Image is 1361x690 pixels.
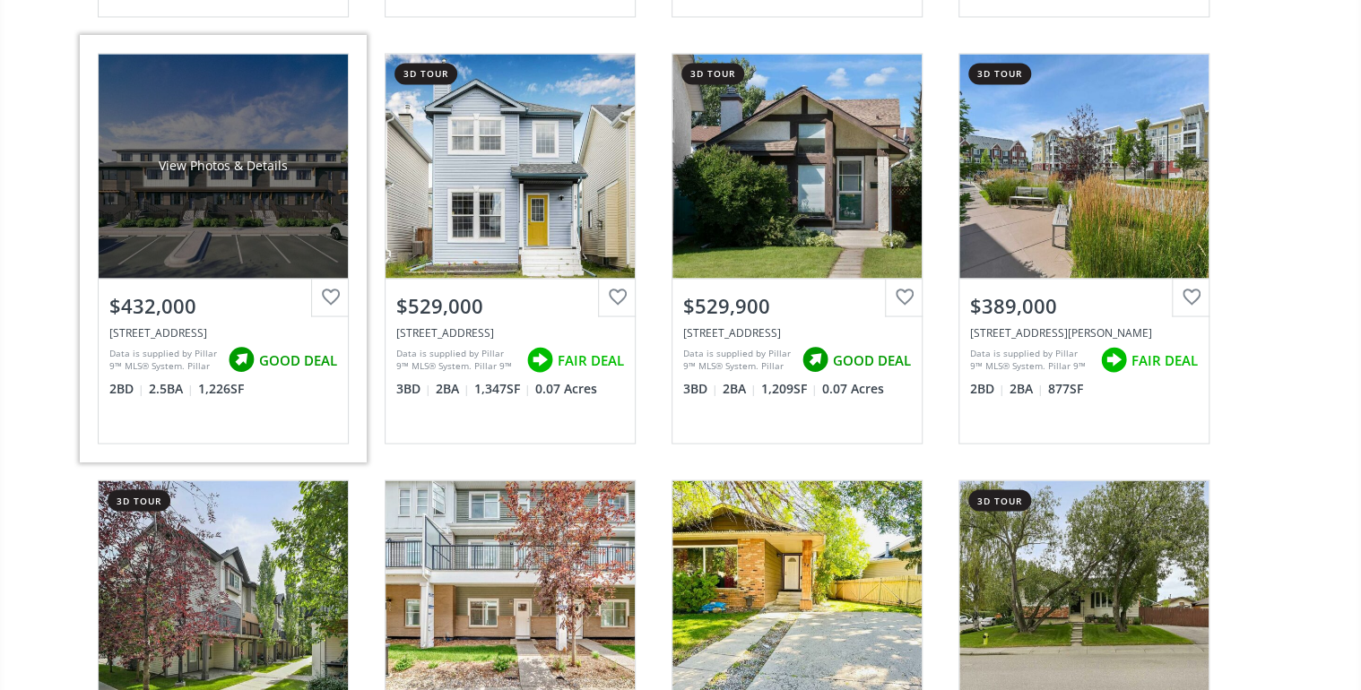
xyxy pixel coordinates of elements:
[396,379,431,397] span: 3 BD
[109,379,144,397] span: 2 BD
[1096,341,1131,377] img: rating icon
[683,379,718,397] span: 3 BD
[535,379,597,397] span: 0.07 Acres
[259,350,337,369] span: GOOD DEAL
[109,291,337,319] div: $432,000
[941,35,1227,461] a: 3d tour$389,000[STREET_ADDRESS][PERSON_NAME]Data is supplied by Pillar 9™ MLS® System. Pillar 9™ ...
[683,346,793,373] div: Data is supplied by Pillar 9™ MLS® System. Pillar 9™ is the owner of the copyright in its MLS® Sy...
[797,341,833,377] img: rating icon
[970,291,1198,319] div: $389,000
[159,157,288,175] div: View Photos & Details
[822,379,884,397] span: 0.07 Acres
[396,346,517,373] div: Data is supplied by Pillar 9™ MLS® System. Pillar 9™ is the owner of the copyright in its MLS® Sy...
[367,35,654,461] a: 3d tour$529,000[STREET_ADDRESS]Data is supplied by Pillar 9™ MLS® System. Pillar 9™ is the owner ...
[80,35,367,461] a: View Photos & Details$432,000[STREET_ADDRESS]Data is supplied by Pillar 9™ MLS® System. Pillar 9™...
[970,324,1198,340] div: 402 Marquis Lane SE #410, Calgary, AB T3M 2G7
[149,379,194,397] span: 2.5 BA
[970,346,1091,373] div: Data is supplied by Pillar 9™ MLS® System. Pillar 9™ is the owner of the copyright in its MLS® Sy...
[396,291,624,319] div: $529,000
[109,324,337,340] div: 135 Mahogany Parade SE #710, Calgary, AB T3M 2J9
[396,324,624,340] div: 137 Covepark Crescent NE, Calgary, AB T3K 5X7
[558,350,624,369] span: FAIR DEAL
[198,379,244,397] span: 1,226 SF
[654,35,941,461] a: 3d tour$529,900[STREET_ADDRESS]Data is supplied by Pillar 9™ MLS® System. Pillar 9™ is the owner ...
[683,324,911,340] div: 120 Woodfield Green SW, Calgary, AB T2W 3T9
[1048,379,1083,397] span: 877 SF
[970,379,1005,397] span: 2 BD
[522,341,558,377] img: rating icon
[1010,379,1044,397] span: 2 BA
[1131,350,1198,369] span: FAIR DEAL
[223,341,259,377] img: rating icon
[761,379,818,397] span: 1,209 SF
[474,379,531,397] span: 1,347 SF
[723,379,757,397] span: 2 BA
[683,291,911,319] div: $529,900
[109,346,219,373] div: Data is supplied by Pillar 9™ MLS® System. Pillar 9™ is the owner of the copyright in its MLS® Sy...
[833,350,911,369] span: GOOD DEAL
[436,379,470,397] span: 2 BA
